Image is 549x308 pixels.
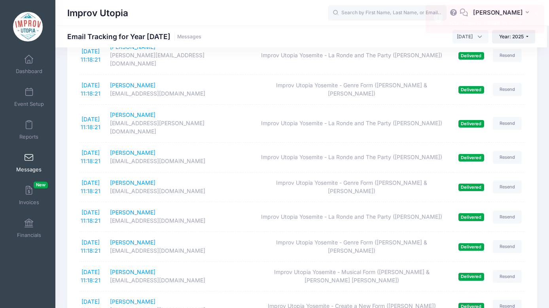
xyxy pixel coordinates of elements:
div: Improv Utopia Yosemite - Musical Form ([PERSON_NAME] & [PERSON_NAME] [PERSON_NAME]) [254,268,449,285]
div: Improv Utopia Yosemite - La Ronde and The Party ([PERSON_NAME]) [254,119,449,128]
a: [PERSON_NAME][EMAIL_ADDRESS][PERSON_NAME][DOMAIN_NAME] [110,111,246,136]
span: Delivered [458,86,484,94]
div: [PERSON_NAME][EMAIL_ADDRESS][DOMAIN_NAME] [110,51,246,68]
a: Messages [10,149,48,177]
div: [EMAIL_ADDRESS][DOMAIN_NAME] [110,90,246,98]
a: [DATE] 11:18:21 [81,209,100,224]
div: [PERSON_NAME] [110,179,246,187]
a: [DATE] 11:18:21 [81,48,100,63]
div: [PERSON_NAME] [110,81,246,90]
a: [DATE] 11:18:21 [81,239,100,254]
div: [PERSON_NAME] [110,149,246,157]
div: [PERSON_NAME] [110,111,246,119]
a: [PERSON_NAME][PERSON_NAME][EMAIL_ADDRESS][DOMAIN_NAME] [110,43,246,68]
div: [EMAIL_ADDRESS][DOMAIN_NAME] [110,247,246,255]
div: [EMAIL_ADDRESS][DOMAIN_NAME] [110,276,246,285]
span: Financials [17,232,41,239]
h1: Email Tracking for Year [DATE] [67,32,201,41]
a: Messages [177,34,201,40]
a: Resend [493,151,522,164]
a: [PERSON_NAME][EMAIL_ADDRESS][DOMAIN_NAME] [110,268,246,285]
span: Delivered [458,213,484,221]
a: Resend [493,210,522,223]
span: Year: 2025 [499,34,524,39]
div: Improv Utopia Yosemite - Genre Form ([PERSON_NAME] & [PERSON_NAME]) [254,239,449,255]
div: [EMAIL_ADDRESS][PERSON_NAME][DOMAIN_NAME] [110,119,246,136]
button: × [534,11,538,15]
div: Improv Utopia Yosemite - La Ronde and The Party ([PERSON_NAME]) [254,213,449,221]
a: [DATE] 11:18:21 [81,116,100,131]
a: Reports [10,116,48,144]
a: [DATE] 11:18:21 [81,149,100,164]
span: Dashboard [16,68,42,75]
a: Financials [10,214,48,242]
a: Dashboard [10,51,48,78]
img: Improv Utopia [13,12,43,41]
span: Messages [16,166,42,173]
div: [EMAIL_ADDRESS][DOMAIN_NAME] [110,217,246,225]
a: [PERSON_NAME][EMAIL_ADDRESS][DOMAIN_NAME] [110,208,246,225]
a: [PERSON_NAME][EMAIL_ADDRESS][DOMAIN_NAME] [110,149,246,165]
a: Resend [493,83,522,96]
div: [EMAIL_ADDRESS][DOMAIN_NAME] [110,157,246,165]
a: [PERSON_NAME][EMAIL_ADDRESS][DOMAIN_NAME] [110,81,246,98]
span: New [34,182,48,188]
div: [PERSON_NAME] [110,208,246,217]
div: Sorry there was an error with your request. Please try again. [449,11,538,26]
span: September 2025 [452,30,488,43]
div: Improv Utopia Yosemite - La Ronde and The Party ([PERSON_NAME]) [254,51,449,60]
div: [PERSON_NAME] [110,239,246,247]
a: Resend [493,49,522,62]
span: Invoices [19,199,39,206]
div: [EMAIL_ADDRESS][DOMAIN_NAME] [110,187,246,195]
span: September 2025 [457,33,473,40]
div: [PERSON_NAME] [110,298,246,306]
a: InvoicesNew [10,182,48,209]
span: Reports [19,133,38,140]
input: Search by First Name, Last Name, or Email... [328,5,447,21]
div: Improv Utopia Yosemite - La Ronde and The Party ([PERSON_NAME]) [254,153,449,162]
span: Delivered [458,243,484,251]
button: [PERSON_NAME] [468,4,537,22]
a: [DATE] 11:18:21 [81,269,100,284]
a: Resend [493,180,522,193]
span: Event Setup [14,101,44,107]
a: [DATE] 11:18:21 [81,82,100,97]
div: Improv Utopia Yosemite - Genre Form ([PERSON_NAME] & [PERSON_NAME]) [254,81,449,98]
span: Delivered [458,120,484,128]
span: Delivered [458,154,484,162]
a: Event Setup [10,83,48,111]
a: Resend [493,270,522,283]
div: [PERSON_NAME] [110,268,246,276]
a: Resend [493,240,522,253]
div: Improv Utopia Yosemite - Genre Form ([PERSON_NAME] & [PERSON_NAME]) [254,179,449,195]
a: [PERSON_NAME][EMAIL_ADDRESS][DOMAIN_NAME] [110,179,246,195]
span: Delivered [458,273,484,280]
span: Delivered [458,184,484,191]
a: Resend [493,117,522,130]
button: Year: 2025 [492,30,535,43]
span: Delivered [458,52,484,60]
h1: Improv Utopia [67,4,128,22]
a: [DATE] 11:18:21 [81,179,100,194]
a: [PERSON_NAME][EMAIL_ADDRESS][DOMAIN_NAME] [110,239,246,255]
